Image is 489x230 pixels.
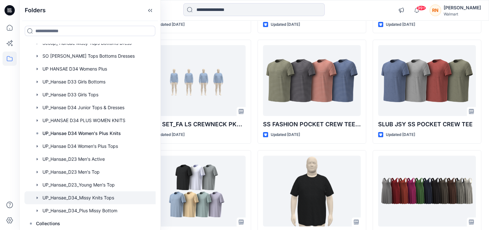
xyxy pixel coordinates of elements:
div: RN [430,5,441,16]
p: Updated [DATE] [271,21,300,28]
a: ADM_TS LOW SCOOP TANK DRESS [378,156,476,226]
a: SIZE SET_FA LS CREWNECK PKT_REG [148,45,245,116]
p: Updated [DATE] [155,131,185,138]
div: [PERSON_NAME] [444,4,481,12]
a: 008323_FINAL_S126 SS CREW TEE_M [148,156,245,226]
p: SS FASHION POCKET CREW TEE (ALL OVER STRIPE) [263,120,361,129]
p: Updated [DATE] [386,131,415,138]
p: SIZE SET_FA LS CREWNECK PKT_REG [148,120,245,129]
p: Updated [DATE] [386,21,415,28]
a: 008323_FINAL_S126 SS CREW TEE_2XL [263,156,361,226]
p: Updated [DATE] [155,21,185,28]
span: 99+ [416,5,426,11]
p: UP_Hansae D34 Women's Plus Knits [42,129,121,137]
p: SLUB JSY SS POCKET CREW TEE [378,120,476,129]
div: Walmart [444,12,481,16]
p: Collections [36,220,60,227]
a: SLUB JSY SS POCKET CREW TEE [378,45,476,116]
p: Updated [DATE] [271,131,300,138]
a: SS FASHION POCKET CREW TEE (ALL OVER STRIPE) [263,45,361,116]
